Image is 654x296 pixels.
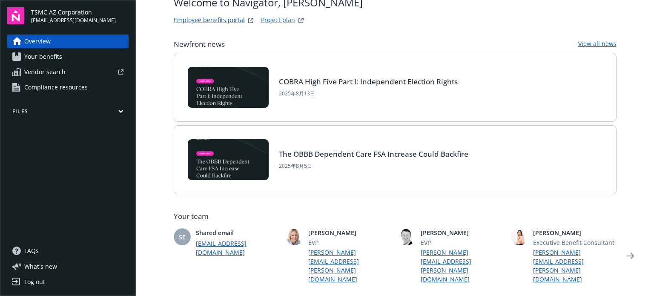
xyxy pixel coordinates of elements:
span: Your benefits [24,50,62,63]
span: FAQs [24,244,39,258]
a: Overview [7,34,129,48]
span: What ' s new [24,262,57,271]
span: Shared email [196,228,279,237]
a: striveWebsite [246,15,256,26]
button: What's new [7,262,71,271]
span: Overview [24,34,51,48]
a: Project plan [261,15,295,26]
img: navigator-logo.svg [7,7,24,24]
span: EVP [421,238,504,247]
span: 2025年8月5日 [279,162,468,170]
button: TSMC AZ Corporation[EMAIL_ADDRESS][DOMAIN_NAME] [31,7,129,24]
a: Vendor search [7,65,129,79]
img: photo [511,228,528,245]
span: Your team [174,211,617,221]
a: FAQs [7,244,129,258]
a: [PERSON_NAME][EMAIL_ADDRESS][PERSON_NAME][DOMAIN_NAME] [421,248,504,284]
a: [EMAIL_ADDRESS][DOMAIN_NAME] [196,239,279,257]
span: Vendor search [24,65,66,79]
a: projectPlanWebsite [296,15,306,26]
a: COBRA High Five Part I: Independent Election Rights [279,77,458,86]
span: 2025年8月13日 [279,90,458,98]
span: [PERSON_NAME] [533,228,617,237]
a: Next [623,249,637,263]
span: SE [179,233,186,241]
a: The OBBB Dependent Care FSA Increase Could Backfire [279,149,468,159]
img: BLOG-Card Image - Compliance - COBRA High Five Pt 1 07-18-25.jpg [188,67,269,108]
img: photo [399,228,416,245]
img: photo [286,228,303,245]
span: [PERSON_NAME] [308,228,392,237]
span: Newfront news [174,39,225,49]
div: Log out [24,275,45,289]
span: [PERSON_NAME] [421,228,504,237]
button: Files [7,108,129,118]
span: TSMC AZ Corporation [31,8,116,17]
span: EVP [308,238,392,247]
span: Compliance resources [24,80,88,94]
a: [PERSON_NAME][EMAIL_ADDRESS][PERSON_NAME][DOMAIN_NAME] [533,248,617,284]
a: Your benefits [7,50,129,63]
a: View all news [578,39,617,49]
span: [EMAIL_ADDRESS][DOMAIN_NAME] [31,17,116,24]
span: Executive Benefit Consultant [533,238,617,247]
a: Compliance resources [7,80,129,94]
a: [PERSON_NAME][EMAIL_ADDRESS][PERSON_NAME][DOMAIN_NAME] [308,248,392,284]
a: Employee benefits portal [174,15,245,26]
img: BLOG-Card Image - Compliance - OBBB Dep Care FSA - 08-01-25.jpg [188,139,269,180]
